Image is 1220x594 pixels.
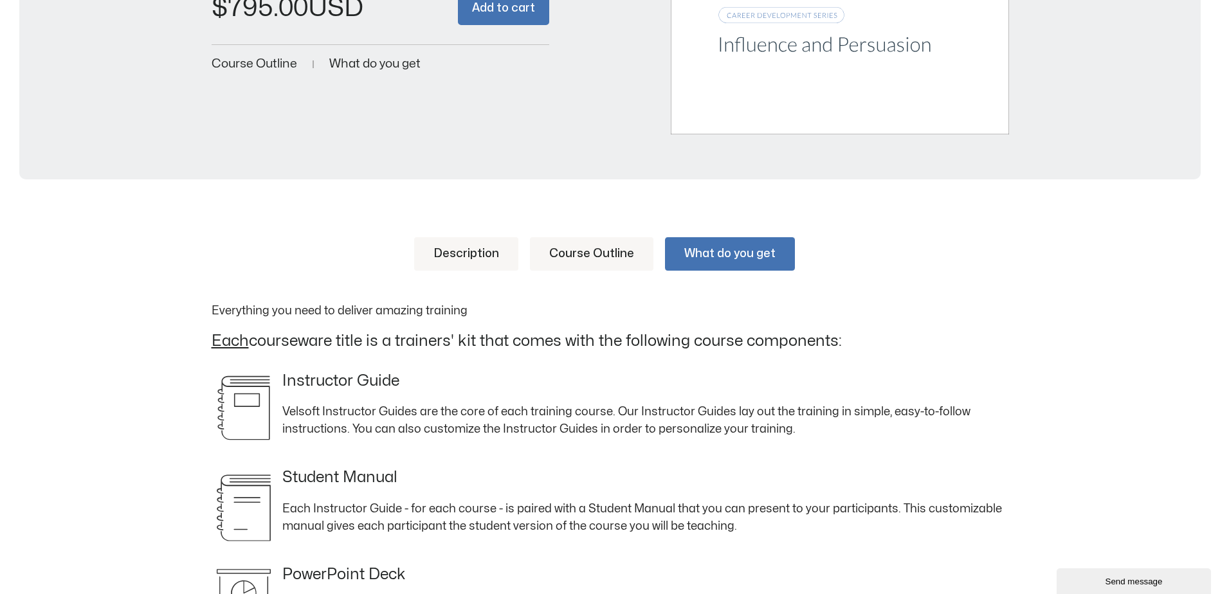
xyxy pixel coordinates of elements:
h4: PowerPoint Deck [282,566,406,584]
a: What do you get [665,237,795,271]
img: svg_student-training-manual.svg [212,469,276,547]
img: svg_instructor-guide.svg [212,372,276,444]
h2: courseware title is a trainers' kit that comes with the following course components: [212,331,1009,351]
p: Everything you need to deliver amazing training [212,302,1009,319]
h4: Instructor Guide [282,372,399,391]
a: Description [414,237,518,271]
u: Each [212,334,249,348]
a: Course Outline [212,58,297,70]
a: What do you get [329,58,421,70]
iframe: chat widget [1057,566,1214,594]
h4: Student Manual [282,469,397,487]
a: Course Outline [530,237,653,271]
p: Each Instructor Guide - for each course - is paired with a Student Manual that you can present to... [212,500,1009,535]
p: Velsoft Instructor Guides are the core of each training course. Our Instructor Guides lay out the... [212,403,1009,438]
